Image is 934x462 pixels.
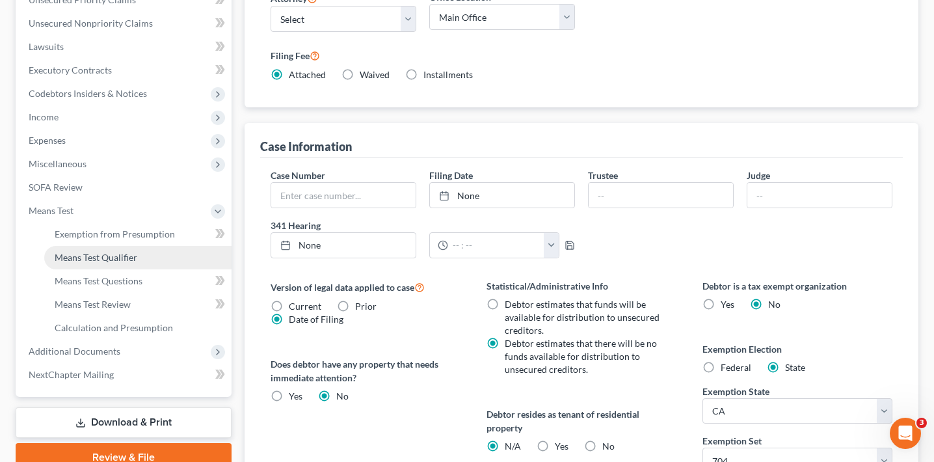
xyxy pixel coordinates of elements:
[602,441,615,452] span: No
[589,183,733,208] input: --
[18,35,232,59] a: Lawsuits
[18,12,232,35] a: Unsecured Nonpriority Claims
[289,314,343,325] span: Date of Filing
[721,299,734,310] span: Yes
[355,301,377,312] span: Prior
[44,316,232,340] a: Calculation and Presumption
[44,293,232,316] a: Means Test Review
[260,139,352,154] div: Case Information
[271,279,460,295] label: Version of legal data applied to case
[336,390,349,401] span: No
[916,418,927,428] span: 3
[44,223,232,246] a: Exemption from Presumption
[588,169,618,182] label: Trustee
[16,407,232,438] a: Download & Print
[768,299,781,310] span: No
[423,69,473,80] span: Installments
[29,346,120,357] span: Additional Documents
[29,64,112,75] span: Executory Contracts
[29,369,114,380] span: NextChapter Mailing
[505,338,657,375] span: Debtor estimates that there will be no funds available for distribution to unsecured creditors.
[429,169,473,182] label: Filing Date
[448,233,544,258] input: -- : --
[271,357,460,385] label: Does debtor have any property that needs immediate attention?
[747,183,892,208] input: --
[29,182,83,193] span: SOFA Review
[18,363,232,387] a: NextChapter Mailing
[721,362,751,373] span: Federal
[18,176,232,199] a: SOFA Review
[29,111,59,122] span: Income
[44,269,232,293] a: Means Test Questions
[271,233,416,258] a: None
[289,390,302,401] span: Yes
[702,279,892,293] label: Debtor is a tax exempt organization
[271,48,892,63] label: Filing Fee
[55,299,131,310] span: Means Test Review
[264,219,581,232] label: 341 Hearing
[555,441,568,452] span: Yes
[55,275,142,286] span: Means Test Questions
[487,407,676,435] label: Debtor resides as tenant of residential property
[702,434,762,448] label: Exemption Set
[289,301,321,312] span: Current
[29,88,147,99] span: Codebtors Insiders & Notices
[505,299,660,336] span: Debtor estimates that funds will be available for distribution to unsecured creditors.
[702,385,769,398] label: Exemption State
[29,18,153,29] span: Unsecured Nonpriority Claims
[271,183,416,208] input: Enter case number...
[785,362,805,373] span: State
[747,169,770,182] label: Judge
[29,41,64,52] span: Lawsuits
[55,322,173,333] span: Calculation and Presumption
[289,69,326,80] span: Attached
[702,342,892,356] label: Exemption Election
[505,441,521,452] span: N/A
[44,246,232,269] a: Means Test Qualifier
[360,69,390,80] span: Waived
[430,183,574,208] a: None
[29,205,73,216] span: Means Test
[55,228,175,239] span: Exemption from Presumption
[487,279,676,293] label: Statistical/Administrative Info
[890,418,921,449] iframe: Intercom live chat
[271,169,325,182] label: Case Number
[29,135,66,146] span: Expenses
[55,252,137,263] span: Means Test Qualifier
[18,59,232,82] a: Executory Contracts
[29,158,87,169] span: Miscellaneous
